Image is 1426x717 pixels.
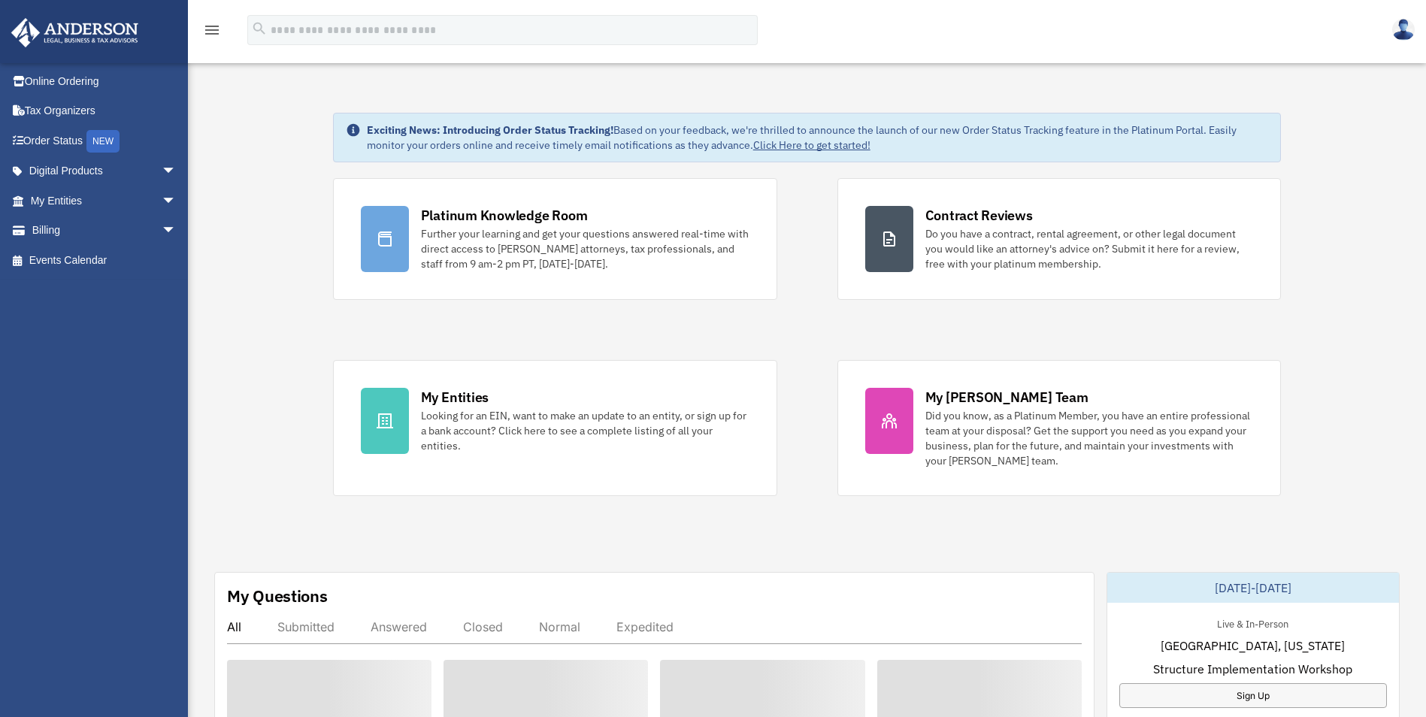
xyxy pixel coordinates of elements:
[227,619,241,634] div: All
[925,226,1254,271] div: Do you have a contract, rental agreement, or other legal document you would like an attorney's ad...
[1161,637,1345,655] span: [GEOGRAPHIC_DATA], [US_STATE]
[1392,19,1415,41] img: User Pic
[11,66,199,96] a: Online Ordering
[203,21,221,39] i: menu
[333,360,777,496] a: My Entities Looking for an EIN, want to make an update to an entity, or sign up for a bank accoun...
[367,123,1269,153] div: Based on your feedback, we're thrilled to announce the launch of our new Order Status Tracking fe...
[1205,615,1300,631] div: Live & In-Person
[11,126,199,156] a: Order StatusNEW
[925,408,1254,468] div: Did you know, as a Platinum Member, you have an entire professional team at your disposal? Get th...
[162,216,192,247] span: arrow_drop_down
[925,206,1033,225] div: Contract Reviews
[203,26,221,39] a: menu
[11,245,199,275] a: Events Calendar
[367,123,613,137] strong: Exciting News: Introducing Order Status Tracking!
[421,408,749,453] div: Looking for an EIN, want to make an update to an entity, or sign up for a bank account? Click her...
[162,156,192,187] span: arrow_drop_down
[616,619,674,634] div: Expedited
[162,186,192,216] span: arrow_drop_down
[371,619,427,634] div: Answered
[7,18,143,47] img: Anderson Advisors Platinum Portal
[86,130,120,153] div: NEW
[11,186,199,216] a: My Entitiesarrow_drop_down
[837,360,1282,496] a: My [PERSON_NAME] Team Did you know, as a Platinum Member, you have an entire professional team at...
[421,226,749,271] div: Further your learning and get your questions answered real-time with direct access to [PERSON_NAM...
[421,206,588,225] div: Platinum Knowledge Room
[753,138,870,152] a: Click Here to get started!
[11,96,199,126] a: Tax Organizers
[421,388,489,407] div: My Entities
[11,156,199,186] a: Digital Productsarrow_drop_down
[277,619,335,634] div: Submitted
[539,619,580,634] div: Normal
[251,20,268,37] i: search
[227,585,328,607] div: My Questions
[1119,683,1387,708] a: Sign Up
[11,216,199,246] a: Billingarrow_drop_down
[837,178,1282,300] a: Contract Reviews Do you have a contract, rental agreement, or other legal document you would like...
[1153,660,1352,678] span: Structure Implementation Workshop
[1107,573,1399,603] div: [DATE]-[DATE]
[463,619,503,634] div: Closed
[333,178,777,300] a: Platinum Knowledge Room Further your learning and get your questions answered real-time with dire...
[925,388,1088,407] div: My [PERSON_NAME] Team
